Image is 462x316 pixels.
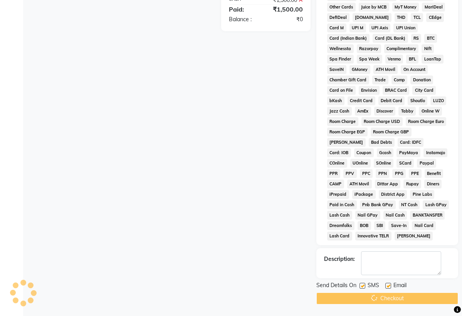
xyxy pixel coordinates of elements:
div: ₹0 [266,15,309,24]
span: Pnb Bank GPay [360,200,396,209]
span: PPE [409,169,422,178]
span: Paypal [417,159,436,168]
span: Nift [422,44,434,53]
span: Card M [327,24,346,32]
div: Paid: [223,5,266,14]
span: PPR [327,169,340,178]
span: Discover [374,107,396,116]
span: Spa Week [357,55,382,64]
span: BANKTANSFER [410,211,445,220]
span: Tabby [398,107,416,116]
span: LUZO [430,96,446,105]
span: TCL [411,13,423,22]
span: Rupay [403,180,421,188]
span: CEdge [426,13,444,22]
span: GMoney [349,65,370,74]
span: COnline [327,159,347,168]
span: SOnline [374,159,394,168]
span: Juice by MCB [359,3,389,12]
span: Pine Labs [410,190,434,199]
span: iPrepaid [327,190,349,199]
span: Diners [424,180,442,188]
span: PPN [376,169,389,178]
span: Debit Card [378,96,405,105]
span: bKash [327,96,344,105]
span: BRAC Card [383,86,410,95]
span: ATH Movil [373,65,398,74]
span: iPackage [352,190,376,199]
span: Envision [359,86,380,95]
span: Credit Card [348,96,375,105]
span: Send Details On [316,281,356,291]
span: Dittor App [375,180,401,188]
span: THD [395,13,408,22]
span: ATH Movil [347,180,372,188]
span: On Account [401,65,428,74]
span: Room Charge USD [361,117,403,126]
span: MyT Money [392,3,419,12]
span: Card: IDFC [398,138,424,147]
span: PPG [392,169,406,178]
div: Balance : [223,15,266,24]
span: UPI M [349,24,366,32]
span: Bad Debts [369,138,395,147]
span: Nail GPay [355,211,380,220]
span: Room Charge EGP [327,128,368,136]
span: BFL [406,55,418,64]
span: [PERSON_NAME] [327,138,366,147]
span: Coupon [354,148,374,157]
span: UPI Union [393,24,418,32]
span: SaveIN [327,65,346,74]
span: SCard [396,159,414,168]
span: MariDeal [422,3,445,12]
span: Innovative TELR [355,232,391,240]
span: SMS [368,281,379,291]
span: BOB [358,221,371,230]
span: Lash Card [327,232,352,240]
span: LoanTap [422,55,444,64]
span: Trade [372,76,388,84]
span: Instamojo [423,148,447,157]
span: Paid in Cash [327,200,357,209]
span: Nail Card [412,221,436,230]
span: RS [411,34,422,43]
span: Complimentary [384,44,419,53]
span: Wellnessta [327,44,354,53]
span: City Card [412,86,436,95]
span: Online W [419,107,442,116]
span: Donation [410,76,433,84]
span: PPV [343,169,357,178]
span: PayMaya [396,148,420,157]
span: Comp [391,76,408,84]
span: Shoutlo [408,96,427,105]
span: DefiDeal [327,13,349,22]
span: District App [379,190,407,199]
span: Razorpay [357,44,381,53]
span: NT Cash [399,200,420,209]
span: Room Charge Euro [406,117,447,126]
span: CAMP [327,180,344,188]
span: BTC [424,34,437,43]
span: Room Charge GBP [371,128,412,136]
span: SBI [374,221,386,230]
div: Description: [324,255,355,263]
span: Card (DL Bank) [373,34,408,43]
span: Lash Cash [327,211,352,220]
span: Chamber Gift Card [327,76,369,84]
span: Benefit [425,169,444,178]
span: [DOMAIN_NAME] [353,13,391,22]
span: Card on File [327,86,356,95]
span: Nail Cash [383,211,407,220]
span: Venmo [385,55,403,64]
span: Jazz Cash [327,107,352,116]
span: [PERSON_NAME] [395,232,433,240]
span: Card: IOB [327,148,351,157]
span: Spa Finder [327,55,354,64]
span: UPI Axis [369,24,391,32]
span: AmEx [355,107,371,116]
div: ₹1,500.00 [266,5,309,14]
span: Lash GPay [423,200,449,209]
span: Email [393,281,407,291]
span: Dreamfolks [327,221,354,230]
span: PPC [360,169,373,178]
